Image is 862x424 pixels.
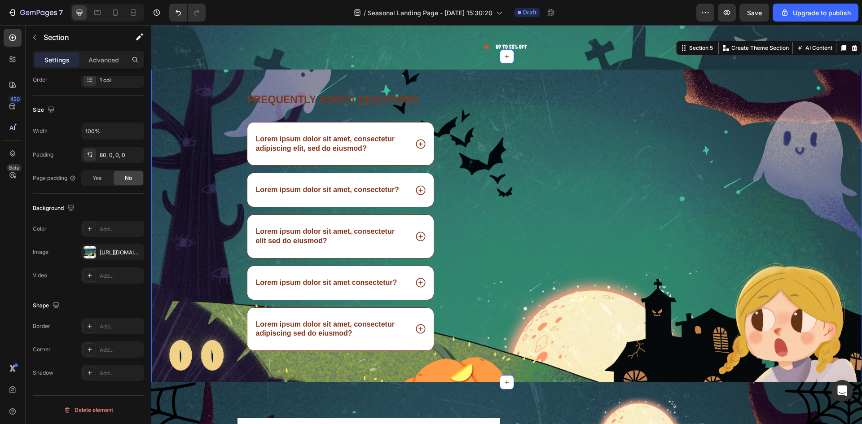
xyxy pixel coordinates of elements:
[33,300,62,312] div: Shape
[4,4,67,22] button: 7
[100,249,142,257] div: [URL][DOMAIN_NAME]
[100,369,142,377] div: Add...
[739,4,769,22] button: Save
[33,322,50,330] div: Border
[100,76,142,84] div: 1 col
[747,9,762,17] span: Save
[169,4,206,22] div: Undo/Redo
[33,248,48,256] div: Image
[64,405,113,415] div: Delete element
[780,8,851,17] div: Upgrade to publish
[523,9,537,17] span: Draft
[773,4,858,22] button: Upgrade to publish
[125,174,132,182] span: No
[82,123,144,139] input: Auto
[59,7,63,18] p: 7
[33,369,53,377] div: Shadow
[33,202,76,214] div: Background
[33,225,47,233] div: Color
[33,403,144,417] button: Delete element
[100,272,142,280] div: Add...
[151,25,862,424] iframe: Design area
[92,174,101,182] span: Yes
[368,8,493,17] span: Seasonal Landing Page - [DATE] 15:30:20
[100,323,142,331] div: Add...
[33,174,76,182] div: Page padding
[100,346,142,354] div: Add...
[364,8,366,17] span: /
[100,151,142,159] div: 80, 0, 0, 0
[33,104,57,116] div: Size
[33,345,51,354] div: Corner
[44,55,70,65] p: Settings
[44,32,117,43] p: Section
[33,127,48,135] div: Width
[33,271,47,280] div: Video
[33,151,53,159] div: Padding
[100,225,142,233] div: Add...
[88,55,119,65] p: Advanced
[831,380,853,402] div: Open Intercom Messenger
[9,96,22,103] div: 450
[33,76,48,84] div: Order
[7,164,22,171] div: Beta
